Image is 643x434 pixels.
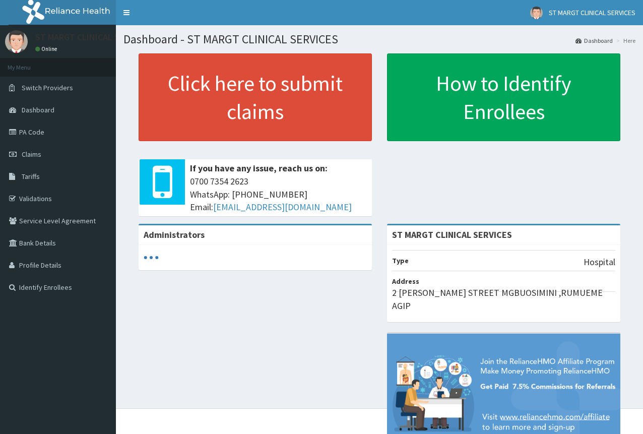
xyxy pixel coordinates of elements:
span: Claims [22,150,41,159]
a: Online [35,45,59,52]
a: How to Identify Enrollees [387,53,620,141]
a: Dashboard [575,36,613,45]
a: Click here to submit claims [139,53,372,141]
span: Tariffs [22,172,40,181]
li: Here [614,36,635,45]
p: Hospital [584,256,615,269]
span: Switch Providers [22,83,73,92]
b: Address [392,277,419,286]
b: Administrators [144,229,205,240]
b: If you have any issue, reach us on: [190,162,328,174]
p: 2 [PERSON_NAME] STREET MGBUOSIMINI ,RUMUEME AGIP [392,286,615,312]
img: User Image [5,30,28,53]
strong: ST MARGT CLINICAL SERVICES [392,229,512,240]
h1: Dashboard - ST MARGT CLINICAL SERVICES [123,33,635,46]
svg: audio-loading [144,250,159,265]
img: User Image [530,7,543,19]
span: Dashboard [22,105,54,114]
span: 0700 7354 2623 WhatsApp: [PHONE_NUMBER] Email: [190,175,367,214]
span: ST MARGT CLINICAL SERVICES [549,8,635,17]
p: ST MARGT CLINICAL SERVICES [35,33,151,42]
b: Type [392,256,409,265]
a: [EMAIL_ADDRESS][DOMAIN_NAME] [213,201,352,213]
